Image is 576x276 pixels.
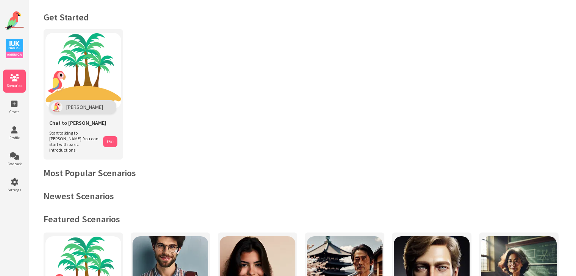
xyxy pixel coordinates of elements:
h2: Featured Scenarios [44,213,561,225]
span: Chat to [PERSON_NAME] [49,119,106,126]
span: Profile [3,135,26,140]
img: Chat with Polly [45,33,121,109]
button: Go [103,136,117,147]
span: Feedback [3,161,26,166]
img: Website Logo [5,11,24,30]
img: Polly [51,102,62,112]
img: IUK Logo [6,39,23,58]
span: Settings [3,188,26,192]
h2: Newest Scenarios [44,190,561,202]
span: Start talking to [PERSON_NAME]. You can start with basic introductions. [49,130,99,153]
span: Create [3,109,26,114]
span: [PERSON_NAME] [66,104,103,110]
span: Scenarios [3,83,26,88]
h2: Most Popular Scenarios [44,167,561,179]
h1: Get Started [44,11,561,23]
